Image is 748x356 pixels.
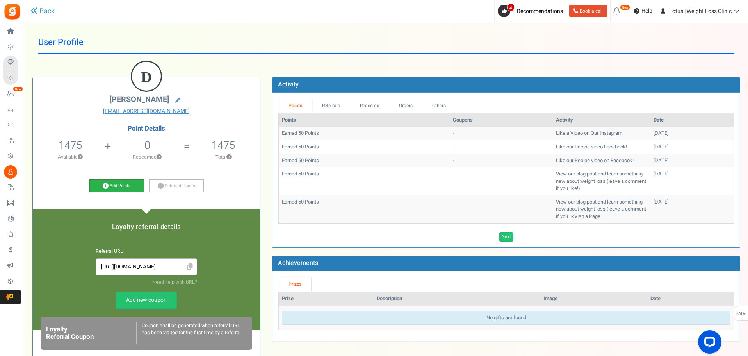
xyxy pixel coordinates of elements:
td: - [450,127,553,140]
td: Earned 50 Points [279,154,450,168]
th: Date [650,113,734,127]
h1: User Profile [38,31,734,54]
th: Points [279,113,450,127]
th: Date [647,292,734,306]
td: Like a Video on Our Instagram [553,127,650,140]
td: View our blog post and learn something new about weight loss (leave a comment if you likVisit a Page [553,195,650,224]
b: Activity [278,80,299,89]
span: Recommendations [517,7,563,15]
a: Subtract Points [149,179,204,193]
div: Coupon shall be generated when referral URL has been visited for the first time by a referral [136,322,247,344]
td: Earned 50 Points [279,195,450,224]
button: ? [157,155,162,160]
th: Prize [279,292,373,306]
button: ? [78,155,83,160]
a: Others [422,98,456,113]
button: ? [226,155,232,160]
h4: Point Details [33,125,260,132]
td: - [450,195,553,224]
td: Like our Recipe video Facebook! [553,140,650,154]
span: 1475 [59,138,82,153]
a: Redeems [350,98,389,113]
div: [DATE] [654,199,730,206]
h5: 1475 [212,140,235,151]
span: FAQs [736,306,746,321]
td: - [450,140,553,154]
a: New [3,87,21,100]
a: Book a call [569,5,607,17]
a: [EMAIL_ADDRESS][DOMAIN_NAME] [39,107,254,115]
p: Total [191,154,256,161]
h5: Loyalty referral details [41,224,252,231]
a: 4 Recommendations [498,5,566,17]
span: Lotus | Weight Loss Clinic [669,7,732,15]
img: Gratisfaction [4,3,21,20]
span: 4 [507,4,515,11]
th: Image [540,292,647,306]
h5: 0 [144,140,150,151]
th: Activity [553,113,650,127]
a: Help [631,5,655,17]
a: Prizes [278,277,311,292]
figcaption: D [132,62,161,92]
h6: Loyalty Referral Coupon [46,326,136,340]
span: Click to Copy [183,260,196,274]
th: Description [374,292,540,306]
b: Achievements [278,258,318,268]
p: Redeemed [112,154,183,161]
em: New [13,86,23,92]
td: - [450,167,553,195]
div: No gifts are found [282,311,730,325]
a: Referrals [312,98,350,113]
td: Earned 50 Points [279,140,450,154]
a: Add new coupon [116,292,177,309]
td: Earned 50 Points [279,167,450,195]
td: Earned 50 Points [279,127,450,140]
a: Add Points [89,179,144,193]
span: [PERSON_NAME] [109,94,169,105]
td: View our blog post and learn something new about weight loss (leave a comment if you like!) [553,167,650,195]
th: Coupons [450,113,553,127]
td: Like our Recipe video on Facebook! [553,154,650,168]
a: Need help with URL? [152,279,197,286]
div: [DATE] [654,170,730,178]
div: [DATE] [654,130,730,137]
a: Orders [389,98,422,113]
div: [DATE] [654,143,730,151]
span: Help [639,7,652,15]
h6: Referral URL [96,249,197,254]
a: Next [499,232,513,242]
a: Points [278,98,312,113]
div: [DATE] [654,157,730,165]
td: - [450,154,553,168]
em: New [620,5,630,10]
p: Available [37,154,104,161]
